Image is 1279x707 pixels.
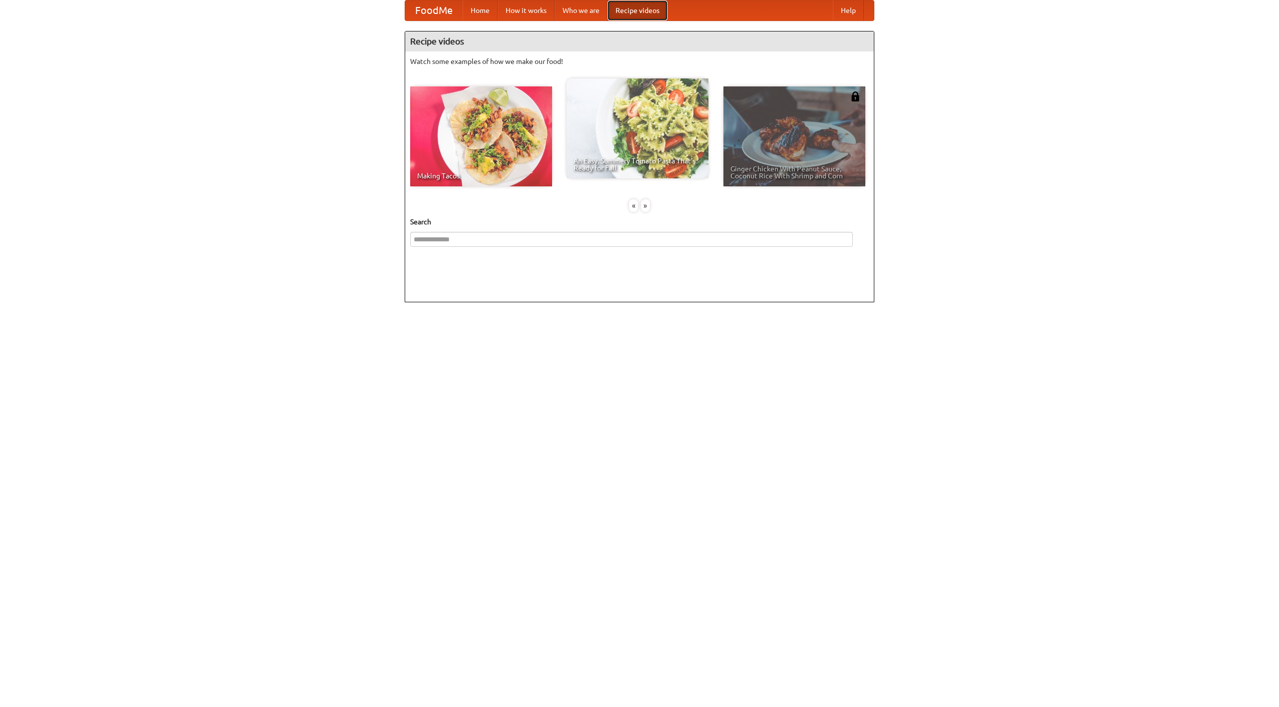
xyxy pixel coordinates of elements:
p: Watch some examples of how we make our food! [410,56,869,66]
div: » [641,199,650,212]
span: Making Tacos [417,172,545,179]
a: Who we are [555,0,608,20]
span: An Easy, Summery Tomato Pasta That's Ready for Fall [574,157,701,171]
a: An Easy, Summery Tomato Pasta That's Ready for Fall [567,78,708,178]
a: Home [463,0,498,20]
a: How it works [498,0,555,20]
a: Help [833,0,864,20]
h5: Search [410,217,869,227]
a: Recipe videos [608,0,667,20]
a: FoodMe [405,0,463,20]
div: « [629,199,638,212]
img: 483408.png [850,91,860,101]
a: Making Tacos [410,86,552,186]
h4: Recipe videos [405,31,874,51]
